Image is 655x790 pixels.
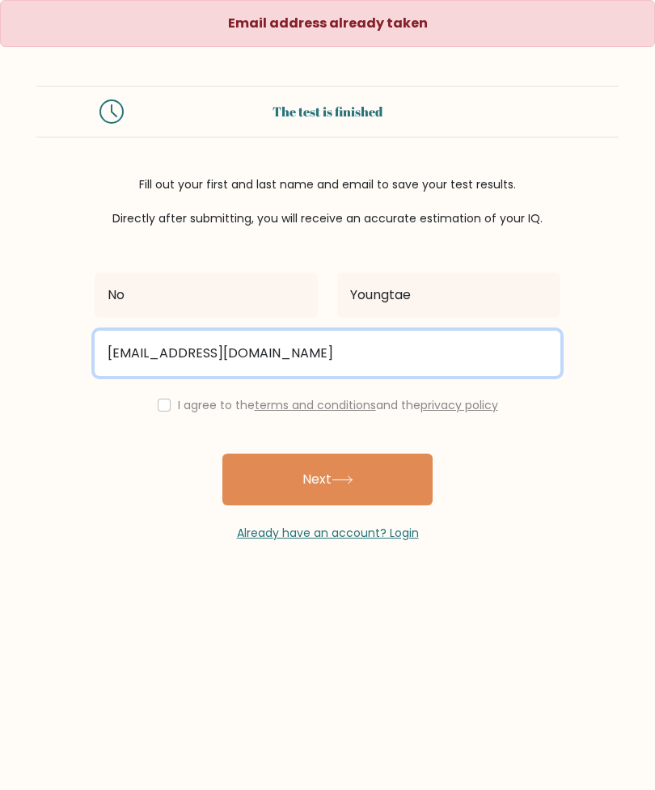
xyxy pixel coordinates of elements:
div: Fill out your first and last name and email to save your test results. Directly after submitting,... [36,176,619,227]
a: terms and conditions [255,397,376,413]
label: I agree to the and the [178,397,498,413]
button: Next [222,454,433,505]
a: Already have an account? Login [237,525,419,541]
input: Email [95,331,560,376]
input: First name [95,272,318,318]
strong: Email address already taken [228,14,428,32]
input: Last name [337,272,560,318]
div: The test is finished [143,102,512,121]
a: privacy policy [420,397,498,413]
